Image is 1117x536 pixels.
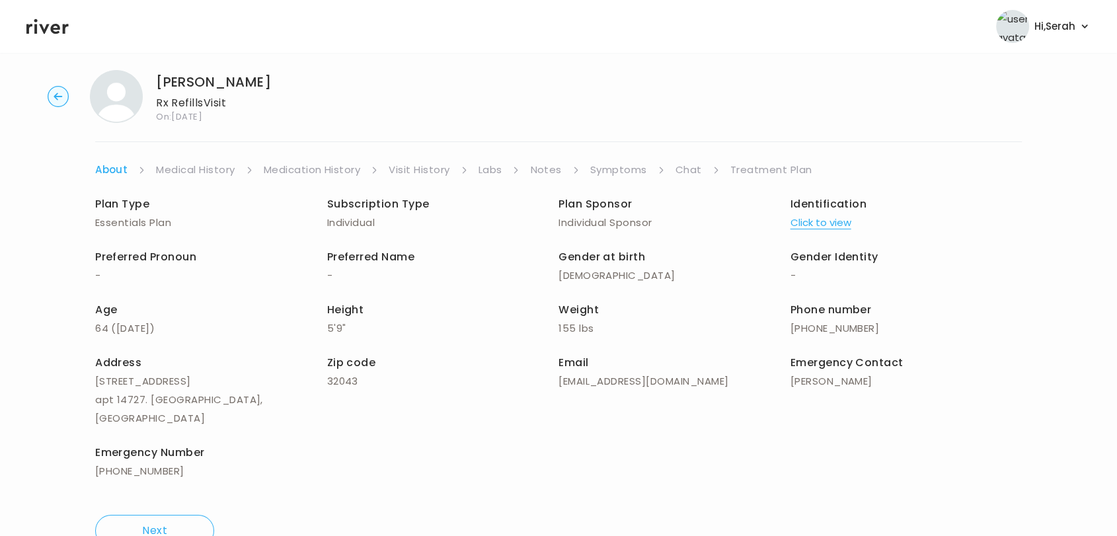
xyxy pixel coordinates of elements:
span: ( [DATE] ) [111,321,155,335]
button: Click to view [790,213,851,232]
span: Weight [558,302,599,317]
span: Zip code [327,355,376,370]
span: Preferred Pronoun [95,249,196,264]
span: Phone number [790,302,872,317]
p: [EMAIL_ADDRESS][DOMAIN_NAME] [558,372,790,391]
span: Age [95,302,117,317]
span: Email [558,355,588,370]
span: On: [DATE] [156,112,271,121]
p: Rx Refills Visit [156,94,271,112]
p: - [327,266,559,285]
span: Hi, Serah [1034,17,1075,36]
span: Plan Sponsor [558,196,633,211]
p: [PHONE_NUMBER] [790,319,1022,338]
a: Visit History [389,161,449,179]
a: Labs [479,161,502,179]
span: Emergency Number [95,445,205,460]
span: Subscription Type [327,196,430,211]
p: [PHONE_NUMBER] [95,462,327,480]
span: Address [95,355,141,370]
span: Identification [790,196,867,211]
span: Gender Identity [790,249,878,264]
p: [DEMOGRAPHIC_DATA] [558,266,790,285]
a: Chat [675,161,702,179]
span: Plan Type [95,196,149,211]
a: Treatment Plan [730,161,812,179]
h1: [PERSON_NAME] [156,73,271,91]
p: 32043 [327,372,559,391]
a: About [95,161,128,179]
span: Emergency Contact [790,355,904,370]
a: Symptoms [590,161,647,179]
p: 64 [95,319,327,338]
img: user avatar [996,10,1029,43]
a: Medical History [156,161,235,179]
p: - [95,266,327,285]
button: user avatarHi,Serah [996,10,1091,43]
p: Individual Sponsor [558,213,790,232]
p: [STREET_ADDRESS] [95,372,327,391]
a: Medication History [264,161,361,179]
p: 5'9" [327,319,559,338]
span: Gender at birth [558,249,645,264]
img: Jon Cornwell [90,70,143,123]
p: Essentials Plan [95,213,327,232]
p: - [790,266,1022,285]
span: Height [327,302,364,317]
p: 155 lbs [558,319,790,338]
p: apt 14727. [GEOGRAPHIC_DATA], [GEOGRAPHIC_DATA] [95,391,327,428]
p: [PERSON_NAME] [790,372,1022,391]
a: Notes [530,161,561,179]
span: Preferred Name [327,249,415,264]
p: Individual [327,213,559,232]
